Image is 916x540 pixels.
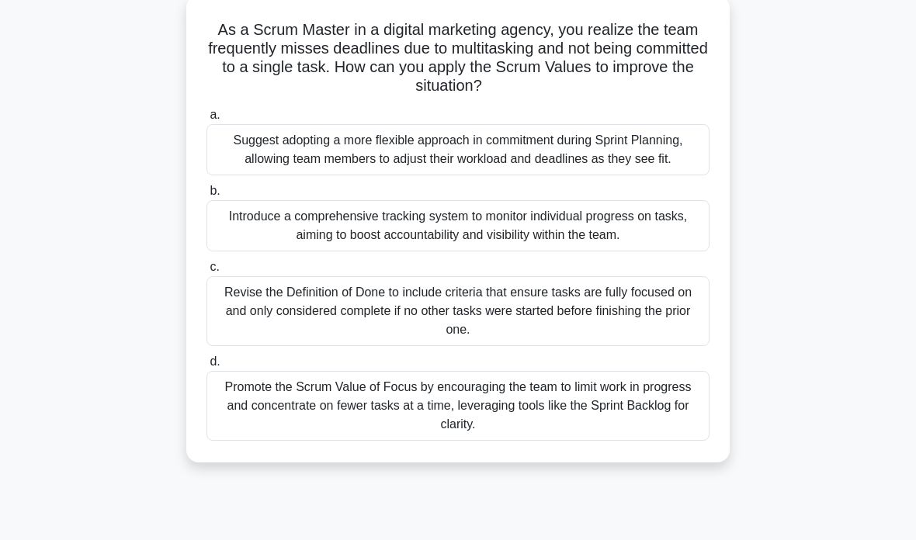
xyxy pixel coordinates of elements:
[206,276,710,346] div: Revise the Definition of Done to include criteria that ensure tasks are fully focused on and only...
[210,108,220,121] span: a.
[210,260,219,273] span: c.
[206,200,710,251] div: Introduce a comprehensive tracking system to monitor individual progress on tasks, aiming to boos...
[210,355,220,368] span: d.
[210,184,220,197] span: b.
[205,20,711,96] h5: As a Scrum Master in a digital marketing agency, you realize the team frequently misses deadlines...
[206,371,710,441] div: Promote the Scrum Value of Focus by encouraging the team to limit work in progress and concentrat...
[206,124,710,175] div: Suggest adopting a more flexible approach in commitment during Sprint Planning, allowing team mem...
